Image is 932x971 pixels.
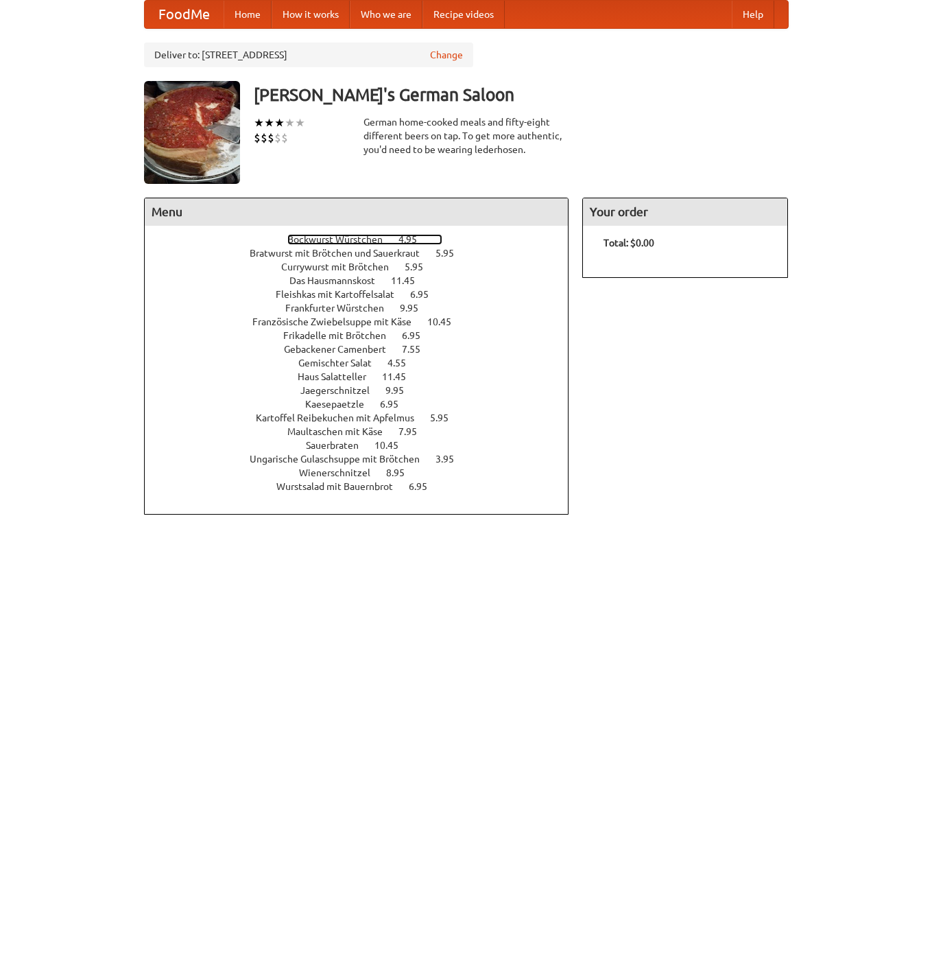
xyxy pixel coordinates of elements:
a: Sauerbraten 10.45 [306,440,424,451]
li: ★ [295,115,305,130]
a: Gebackener Camenbert 7.55 [284,344,446,355]
span: 8.95 [386,467,418,478]
span: Bratwurst mit Brötchen und Sauerkraut [250,248,433,259]
span: Haus Salatteller [298,371,380,382]
span: 4.95 [398,234,431,245]
span: 6.95 [409,481,441,492]
li: ★ [264,115,274,130]
span: 5.95 [405,261,437,272]
span: Kaesepaetzle [305,399,378,410]
span: Kartoffel Reibekuchen mit Apfelmus [256,412,428,423]
a: Frankfurter Würstchen 9.95 [285,303,444,314]
h4: Your order [583,198,787,226]
a: Frikadelle mit Brötchen 6.95 [283,330,446,341]
span: Sauerbraten [306,440,372,451]
a: Französische Zwiebelsuppe mit Käse 10.45 [252,316,477,327]
span: Gemischter Salat [298,358,385,368]
span: 10.45 [427,316,465,327]
a: Bratwurst mit Brötchen und Sauerkraut 5.95 [250,248,479,259]
a: Wienerschnitzel 8.95 [299,467,430,478]
a: FoodMe [145,1,224,28]
a: Wurstsalad mit Bauernbrot 6.95 [276,481,453,492]
li: ★ [285,115,295,130]
div: German home-cooked meals and fifty-eight different beers on tap. To get more authentic, you'd nee... [363,115,569,156]
a: Gemischter Salat 4.55 [298,358,431,368]
span: 6.95 [410,289,442,300]
span: 7.55 [402,344,434,355]
span: 5.95 [430,412,462,423]
a: Who we are [350,1,422,28]
h4: Menu [145,198,569,226]
span: 5.95 [435,248,468,259]
a: Help [732,1,774,28]
span: Gebackener Camenbert [284,344,400,355]
li: ★ [274,115,285,130]
a: How it works [272,1,350,28]
span: 6.95 [402,330,434,341]
a: Home [224,1,272,28]
a: Jaegerschnitzel 9.95 [300,385,429,396]
b: Total: $0.00 [604,237,654,248]
a: Currywurst mit Brötchen 5.95 [281,261,449,272]
span: 11.45 [382,371,420,382]
a: Haus Salatteller 11.45 [298,371,431,382]
span: 4.55 [387,358,420,368]
span: Maultaschen mit Käse [287,426,396,437]
span: 3.95 [435,454,468,465]
span: Frankfurter Würstchen [285,303,398,314]
span: Wienerschnitzel [299,467,384,478]
a: Maultaschen mit Käse 7.95 [287,426,442,437]
h3: [PERSON_NAME]'s German Saloon [254,81,789,108]
a: Change [430,48,463,62]
span: Wurstsalad mit Bauernbrot [276,481,407,492]
a: Das Hausmannskost 11.45 [289,275,440,286]
span: Fleishkas mit Kartoffelsalat [276,289,408,300]
li: $ [254,130,261,145]
li: $ [261,130,267,145]
span: Currywurst mit Brötchen [281,261,403,272]
a: Bockwurst Würstchen 4.95 [287,234,442,245]
span: 10.45 [374,440,412,451]
a: Kartoffel Reibekuchen mit Apfelmus 5.95 [256,412,474,423]
span: Frikadelle mit Brötchen [283,330,400,341]
span: 11.45 [391,275,429,286]
li: $ [281,130,288,145]
div: Deliver to: [STREET_ADDRESS] [144,43,473,67]
span: Französische Zwiebelsuppe mit Käse [252,316,425,327]
span: Jaegerschnitzel [300,385,383,396]
li: ★ [254,115,264,130]
span: Das Hausmannskost [289,275,389,286]
span: 9.95 [400,303,432,314]
span: 9.95 [385,385,418,396]
span: Bockwurst Würstchen [287,234,396,245]
li: $ [267,130,274,145]
img: angular.jpg [144,81,240,184]
a: Fleishkas mit Kartoffelsalat 6.95 [276,289,454,300]
span: 6.95 [380,399,412,410]
a: Recipe videos [422,1,505,28]
span: Ungarische Gulaschsuppe mit Brötchen [250,454,433,465]
li: $ [274,130,281,145]
a: Ungarische Gulaschsuppe mit Brötchen 3.95 [250,454,479,465]
a: Kaesepaetzle 6.95 [305,399,424,410]
span: 7.95 [398,426,431,437]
